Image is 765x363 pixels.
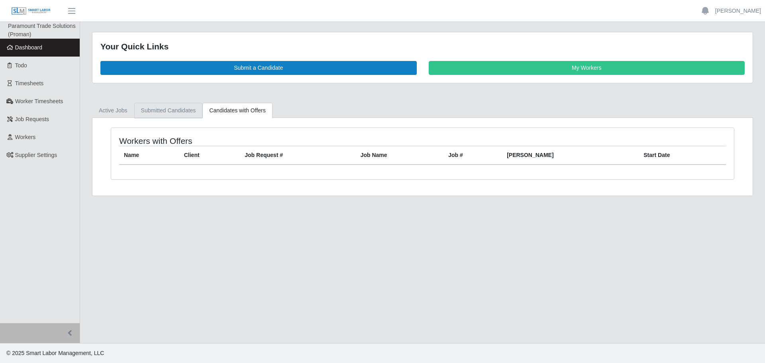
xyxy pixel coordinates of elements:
[6,350,104,356] span: © 2025 Smart Labor Management, LLC
[356,146,444,165] th: Job Name
[15,98,63,104] span: Worker Timesheets
[502,146,639,165] th: [PERSON_NAME]
[639,146,726,165] th: Start Date
[119,136,365,146] h4: Workers with Offers
[715,7,761,15] a: [PERSON_NAME]
[15,134,36,140] span: Workers
[8,23,76,37] span: Paramount Trade Solutions (Proman)
[134,103,203,118] a: Submitted Candidates
[179,146,240,165] th: Client
[11,7,51,16] img: SLM Logo
[15,152,57,158] span: Supplier Settings
[119,146,179,165] th: Name
[100,40,745,53] div: Your Quick Links
[443,146,502,165] th: Job #
[92,103,134,118] a: Active Jobs
[15,62,27,69] span: Todo
[15,44,43,51] span: Dashboard
[429,61,745,75] a: My Workers
[240,146,355,165] th: Job Request #
[100,61,417,75] a: Submit a Candidate
[15,80,44,86] span: Timesheets
[202,103,272,118] a: Candidates with Offers
[15,116,49,122] span: Job Requests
